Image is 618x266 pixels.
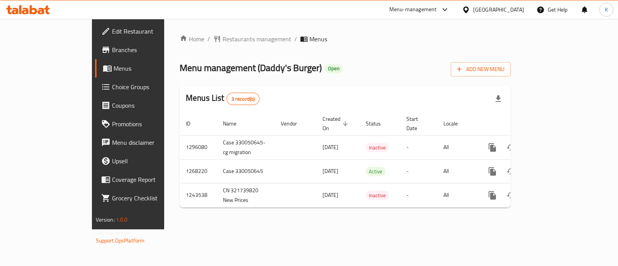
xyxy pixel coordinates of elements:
span: [DATE] [323,142,338,152]
span: Upsell [112,156,189,166]
span: Name [223,119,246,128]
li: / [294,34,297,44]
span: Promotions [112,119,189,129]
span: Status [366,119,391,128]
td: 1243538 [180,183,217,207]
a: Coverage Report [95,170,195,189]
span: Inactive [366,191,389,200]
a: Edit Restaurant [95,22,195,41]
span: Menu disclaimer [112,138,189,147]
span: Locale [443,119,468,128]
button: more [483,162,502,181]
button: Change Status [502,186,520,205]
span: K [605,5,608,14]
span: Choice Groups [112,82,189,91]
a: Choice Groups [95,78,195,96]
td: 1268220 [180,159,217,183]
button: more [483,186,502,205]
span: Menus [114,64,189,73]
div: Export file [489,90,508,108]
span: Coverage Report [112,175,189,184]
span: Edit Restaurant [112,27,189,36]
a: Grocery Checklist [95,189,195,207]
a: Upsell [95,152,195,170]
span: Branches [112,45,189,54]
span: Coupons [112,101,189,110]
td: - [400,159,437,183]
td: - [400,183,437,207]
button: Add New Menu [451,62,511,76]
li: / [207,34,210,44]
span: Inactive [366,143,389,152]
span: Active [366,167,385,176]
span: 3 record(s) [227,95,260,103]
td: Case 330050645 [217,159,275,183]
span: Open [325,65,343,72]
span: Created On [323,114,350,133]
td: All [437,183,477,207]
a: Menu disclaimer [95,133,195,152]
td: - [400,135,437,159]
a: Coupons [95,96,195,115]
span: Grocery Checklist [112,193,189,203]
span: Restaurants management [222,34,291,44]
span: [DATE] [323,166,338,176]
nav: breadcrumb [180,34,511,44]
table: enhanced table [180,112,564,208]
div: Menu-management [389,5,437,14]
td: 1296080 [180,135,217,159]
button: more [483,138,502,157]
a: Support.OpsPlatform [96,236,145,246]
td: All [437,135,477,159]
a: Restaurants management [213,34,291,44]
a: Menus [95,59,195,78]
span: Menu management ( Daddy's Burger ) [180,59,322,76]
span: Version: [96,215,115,225]
h2: Menus List [186,92,260,105]
span: [DATE] [323,190,338,200]
span: ID [186,119,200,128]
th: Actions [477,112,564,136]
div: Total records count [226,93,260,105]
td: CN 321739820 New Prices [217,183,275,207]
div: [GEOGRAPHIC_DATA] [473,5,524,14]
span: Start Date [406,114,428,133]
td: Case 330050645-cg migration [217,135,275,159]
span: 1.0.0 [116,215,128,225]
a: Promotions [95,115,195,133]
span: Menus [309,34,327,44]
button: Change Status [502,138,520,157]
button: Change Status [502,162,520,181]
span: Get support on: [96,228,131,238]
td: All [437,159,477,183]
a: Branches [95,41,195,59]
span: Vendor [281,119,307,128]
span: Add New Menu [457,64,504,74]
div: Open [325,64,343,73]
